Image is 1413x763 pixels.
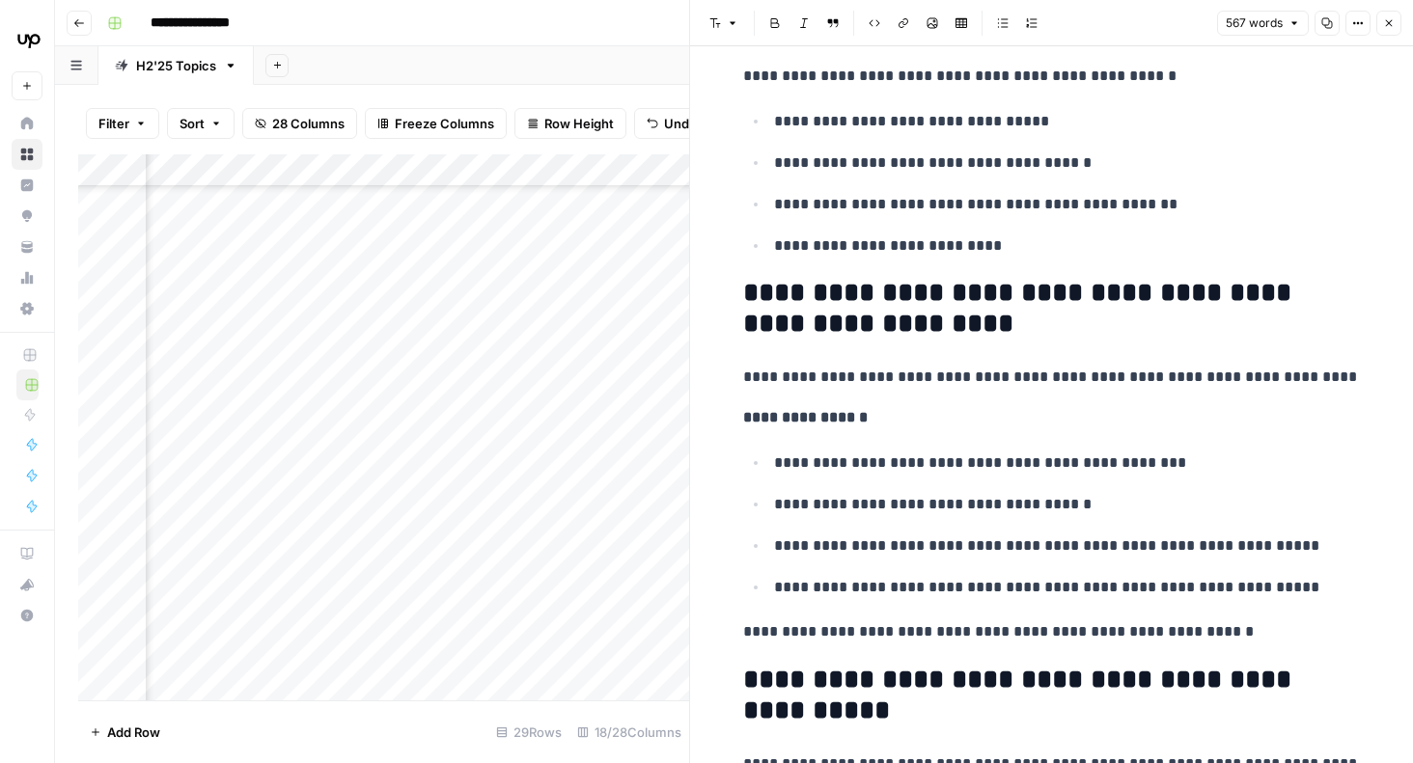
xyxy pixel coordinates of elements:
[514,108,626,139] button: Row Height
[544,114,614,133] span: Row Height
[98,46,254,85] a: H2'25 Topics
[98,114,129,133] span: Filter
[12,262,42,293] a: Usage
[272,114,345,133] span: 28 Columns
[86,108,159,139] button: Filter
[12,201,42,232] a: Opportunities
[12,538,42,569] a: AirOps Academy
[634,108,709,139] button: Undo
[12,170,42,201] a: Insights
[1217,11,1309,36] button: 567 words
[12,232,42,262] a: Your Data
[488,717,569,748] div: 29 Rows
[664,114,697,133] span: Undo
[12,15,42,64] button: Workspace: Upwork
[242,108,357,139] button: 28 Columns
[180,114,205,133] span: Sort
[395,114,494,133] span: Freeze Columns
[12,139,42,170] a: Browse
[13,570,42,599] div: What's new?
[12,22,46,57] img: Upwork Logo
[365,108,507,139] button: Freeze Columns
[12,108,42,139] a: Home
[78,717,172,748] button: Add Row
[12,569,42,600] button: What's new?
[167,108,235,139] button: Sort
[12,600,42,631] button: Help + Support
[1226,14,1283,32] span: 567 words
[136,56,216,75] div: H2'25 Topics
[12,293,42,324] a: Settings
[107,722,160,742] span: Add Row
[569,717,689,748] div: 18/28 Columns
